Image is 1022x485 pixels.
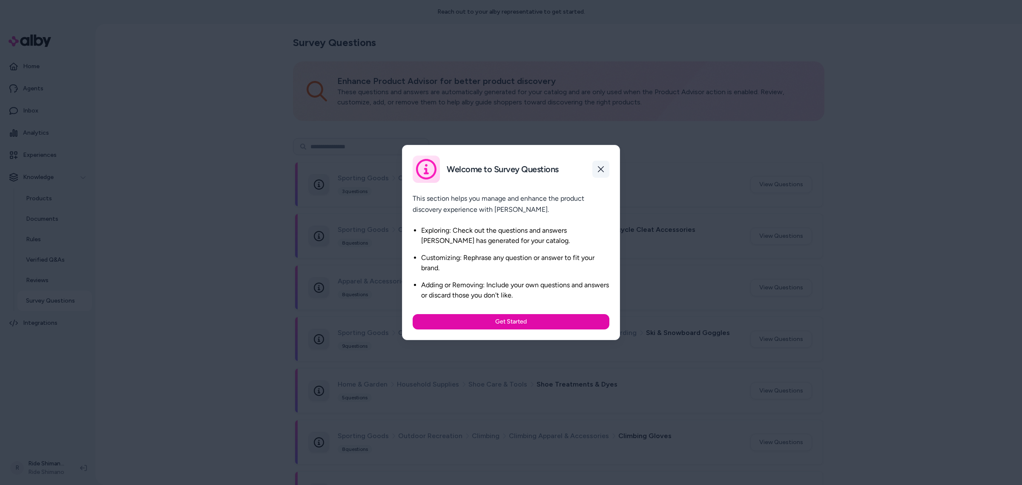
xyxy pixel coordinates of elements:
[421,280,609,300] li: Adding or Removing: Include your own questions and answers or discard those you don't like.
[421,225,609,246] li: Exploring: Check out the questions and answers [PERSON_NAME] has generated for your catalog.
[447,164,559,175] h2: Welcome to Survey Questions
[413,314,609,329] button: Get Started
[413,193,609,215] p: This section helps you manage and enhance the product discovery experience with [PERSON_NAME].
[421,253,609,273] li: Customizing: Rephrase any question or answer to fit your brand.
